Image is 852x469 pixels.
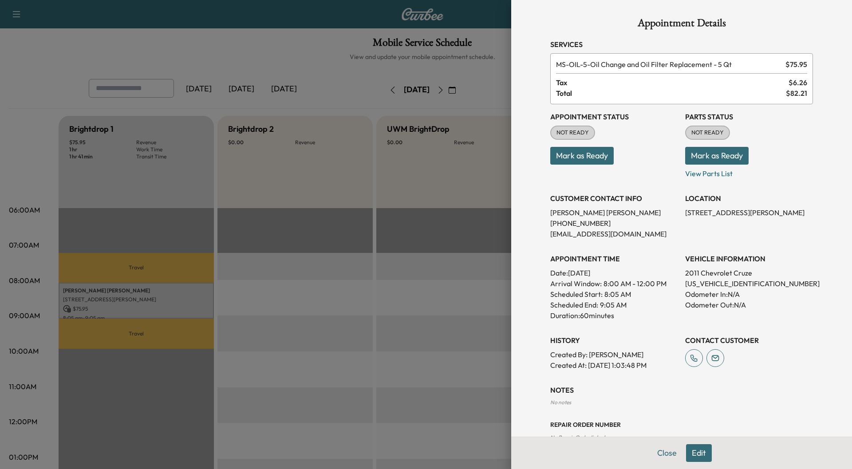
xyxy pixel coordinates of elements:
p: Duration: 60 minutes [550,310,678,321]
span: $ 6.26 [789,77,807,88]
p: Odometer Out: N/A [685,300,813,310]
p: Scheduled Start: [550,289,603,300]
span: 8:00 AM - 12:00 PM [603,278,667,289]
button: Edit [686,444,712,462]
span: No Repair Order linked [550,434,605,441]
h3: CUSTOMER CONTACT INFO [550,193,678,204]
p: Created By : [PERSON_NAME] [550,349,678,360]
h3: Appointment Status [550,111,678,122]
p: 2011 Chevrolet Cruze [685,268,813,278]
span: NOT READY [551,128,594,137]
button: Mark as Ready [685,147,749,165]
p: 8:05 AM [604,289,631,300]
h3: Parts Status [685,111,813,122]
h3: CONTACT CUSTOMER [685,335,813,346]
h3: Repair Order number [550,420,813,429]
h3: LOCATION [685,193,813,204]
button: Mark as Ready [550,147,614,165]
p: [STREET_ADDRESS][PERSON_NAME] [685,207,813,218]
p: Date: [DATE] [550,268,678,278]
h3: VEHICLE INFORMATION [685,253,813,264]
span: $ 82.21 [786,88,807,99]
p: Arrival Window: [550,278,678,289]
h3: APPOINTMENT TIME [550,253,678,264]
p: Created At : [DATE] 1:03:48 PM [550,360,678,370]
span: Oil Change and Oil Filter Replacement - 5 Qt [556,59,782,70]
button: Close [651,444,682,462]
h3: Services [550,39,813,50]
span: Total [556,88,786,99]
p: Scheduled End: [550,300,598,310]
p: View Parts List [685,165,813,179]
span: $ 75.95 [785,59,807,70]
span: NOT READY [686,128,729,137]
p: [PERSON_NAME] [PERSON_NAME] [550,207,678,218]
h3: NOTES [550,385,813,395]
p: [PHONE_NUMBER] [550,218,678,229]
p: Odometer In: N/A [685,289,813,300]
p: 9:05 AM [600,300,627,310]
div: No notes [550,399,813,406]
p: [EMAIL_ADDRESS][DOMAIN_NAME] [550,229,678,239]
h3: History [550,335,678,346]
h1: Appointment Details [550,18,813,32]
span: Tax [556,77,789,88]
p: [US_VEHICLE_IDENTIFICATION_NUMBER] [685,278,813,289]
